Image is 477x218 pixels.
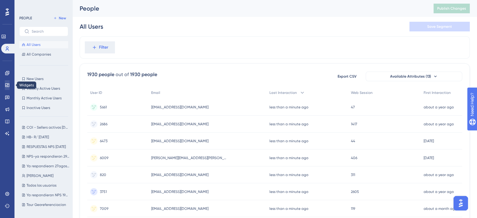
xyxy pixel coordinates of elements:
button: Ya respondieorn 27agosto [19,162,72,170]
button: HB- R/ [DATE] [19,133,72,141]
span: User ID [90,90,102,95]
time: less than a minute ago [269,122,308,126]
span: Ya respondieron NPS 190925 [27,193,69,197]
button: Todos los usuarios [19,182,72,189]
time: less than a minute ago [269,105,308,109]
button: All Companies [19,51,68,58]
button: New [51,14,68,22]
time: less than a minute ago [269,190,308,194]
span: Monthly Active Users [27,96,62,101]
span: [EMAIL_ADDRESS][DOMAIN_NAME] [151,122,208,127]
span: NPS-ya respondieron 29AGOSTO-TARDE [27,154,69,159]
span: First Interaction [424,90,451,95]
time: about a year ago [424,122,454,126]
span: Need Help? [14,2,38,9]
time: less than a minute ago [269,173,308,177]
span: [EMAIL_ADDRESS][DOMAIN_NAME] [151,105,208,110]
button: Filter [85,41,115,53]
time: about a month ago [424,207,457,211]
button: Publish Changes [434,4,470,13]
span: 406 [351,155,357,160]
span: [EMAIL_ADDRESS][DOMAIN_NAME] [151,172,208,177]
button: Export CSV [332,72,362,81]
span: All Companies [27,52,51,57]
span: Web Session [351,90,373,95]
button: Monthly Active Users [19,95,68,102]
span: Save Segment [427,24,452,29]
span: Email [151,90,160,95]
span: 3751 [100,189,107,194]
span: [PERSON_NAME] [27,173,53,178]
time: less than a minute ago [269,156,308,160]
time: less than a minute ago [269,207,308,211]
span: Export CSV [338,74,357,79]
span: All Users [27,42,40,47]
button: Save Segment [409,22,470,31]
time: less than a minute ago [269,139,308,143]
input: Search [32,29,63,34]
span: Publish Changes [437,6,466,11]
time: about a year ago [424,105,454,109]
span: Weekly Active Users [27,86,60,91]
button: Weekly Active Users [19,85,68,92]
div: out of [116,71,129,78]
span: New Users [27,76,43,81]
div: All Users [80,22,103,31]
button: NPS-ya respondieron 29AGOSTO-TARDE [19,153,72,160]
span: COl - Sellers activos [DATE] [27,125,69,130]
span: Inactive Users [27,105,50,110]
span: Available Attributes (13) [390,74,431,79]
span: 5661 [100,105,107,110]
time: [DATE] [424,156,434,160]
button: Ya respondieron NPS 190925 [19,191,72,199]
span: 7009 [100,206,108,211]
time: about a year ago [424,173,454,177]
span: 6009 [100,155,108,160]
time: [DATE] [424,139,434,143]
span: Filter [99,44,108,51]
button: Available Attributes (13) [366,72,462,81]
button: [PERSON_NAME] [19,172,72,179]
span: Ya respondieorn 27agosto [27,164,69,168]
button: All Users [19,41,68,48]
span: [PERSON_NAME][EMAIL_ADDRESS][PERSON_NAME][DOMAIN_NAME] [151,155,227,160]
button: New Users [19,75,68,82]
span: Todos los usuarios [27,183,56,188]
span: 2686 [100,122,107,127]
div: People [80,4,418,13]
button: Tour Georeferenciacion [19,201,72,208]
span: Last Interaction [269,90,297,95]
span: 6473 [100,139,107,143]
button: COl - Sellers activos [DATE] [19,124,72,131]
div: 1930 people [130,71,157,78]
span: [EMAIL_ADDRESS][DOMAIN_NAME] [151,206,208,211]
iframe: UserGuiding AI Assistant Launcher [452,194,470,212]
span: 119 [351,206,355,211]
button: Inactive Users [19,104,68,111]
span: [EMAIL_ADDRESS][DOMAIN_NAME] [151,189,208,194]
div: PEOPLE [19,16,32,21]
button: RESPUESTAS NPS [DATE] [19,143,72,150]
span: 311 [351,172,355,177]
span: [EMAIL_ADDRESS][DOMAIN_NAME] [151,139,208,143]
span: New [59,16,66,21]
span: 47 [351,105,355,110]
span: 820 [100,172,106,177]
span: 1417 [351,122,357,127]
span: Tour Georeferenciacion [27,202,66,207]
time: about a year ago [424,190,454,194]
span: RESPUESTAS NPS [DATE] [27,144,66,149]
div: 1930 people [87,71,114,78]
span: HB- R/ [DATE] [27,135,49,139]
span: 2605 [351,189,359,194]
span: 44 [351,139,355,143]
